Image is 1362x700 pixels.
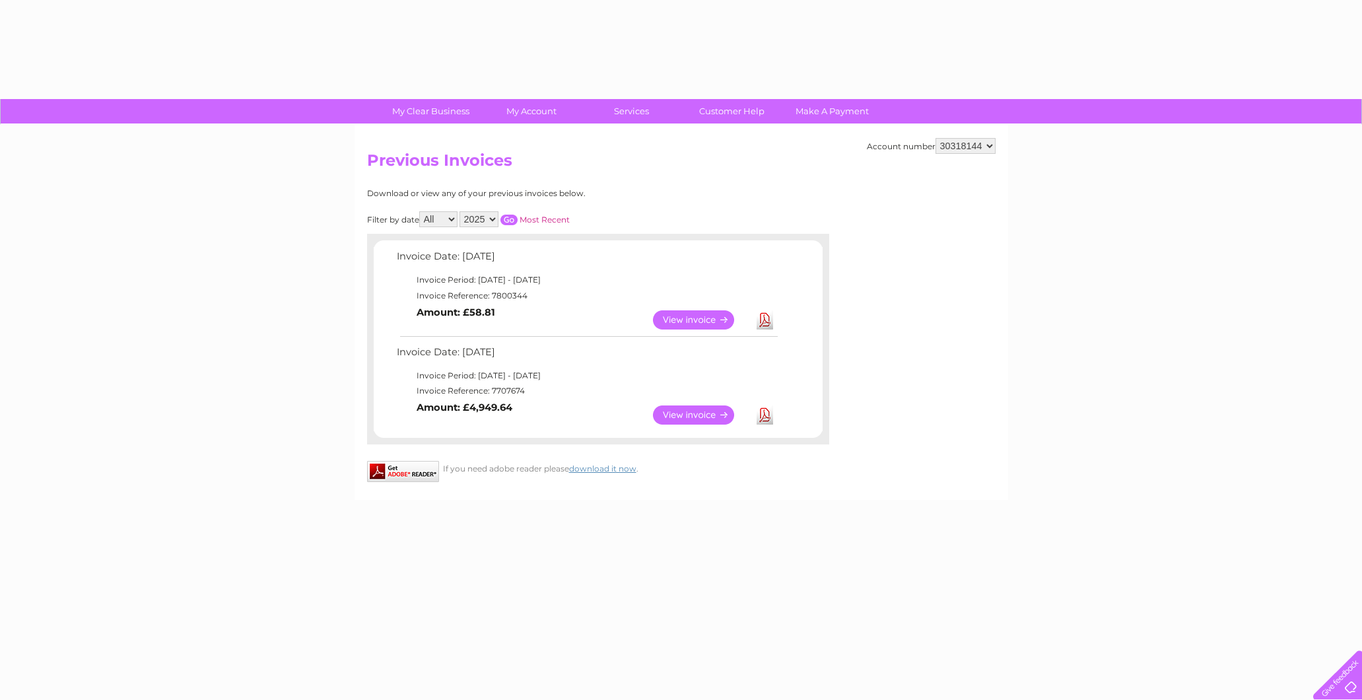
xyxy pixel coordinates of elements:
[393,272,780,288] td: Invoice Period: [DATE] - [DATE]
[577,99,686,123] a: Services
[520,215,570,225] a: Most Recent
[417,306,495,318] b: Amount: £58.81
[417,402,512,413] b: Amount: £4,949.64
[569,464,636,473] a: download it now
[778,99,887,123] a: Make A Payment
[867,138,996,154] div: Account number
[677,99,786,123] a: Customer Help
[653,405,750,425] a: View
[757,310,773,330] a: Download
[393,343,780,368] td: Invoice Date: [DATE]
[653,310,750,330] a: View
[376,99,485,123] a: My Clear Business
[477,99,586,123] a: My Account
[757,405,773,425] a: Download
[393,368,780,384] td: Invoice Period: [DATE] - [DATE]
[367,211,714,227] div: Filter by date
[367,461,829,473] div: If you need adobe reader please .
[393,248,780,272] td: Invoice Date: [DATE]
[367,189,714,198] div: Download or view any of your previous invoices below.
[393,288,780,304] td: Invoice Reference: 7800344
[367,151,996,176] h2: Previous Invoices
[393,383,780,399] td: Invoice Reference: 7707674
